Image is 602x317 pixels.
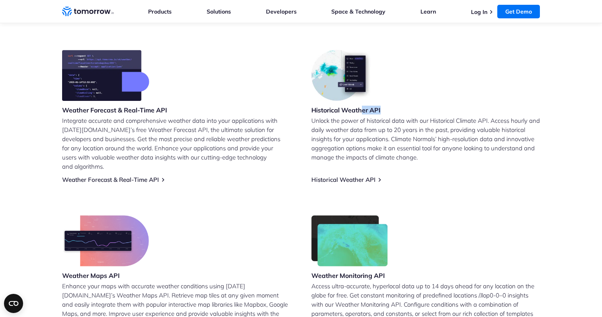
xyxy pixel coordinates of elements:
a: Developers [266,8,297,15]
p: Integrate accurate and comprehensive weather data into your applications with [DATE][DOMAIN_NAME]... [62,116,291,171]
a: Get Demo [497,5,540,18]
a: Solutions [207,8,231,15]
button: Open CMP widget [4,294,23,313]
h3: Weather Monitoring API [311,271,388,280]
a: Weather Forecast & Real-Time API [62,176,159,183]
a: Historical Weather API [311,176,375,183]
h3: Historical Weather API [311,106,381,114]
a: Space & Technology [331,8,385,15]
a: Products [148,8,172,15]
a: Log In [471,8,487,16]
h3: Weather Forecast & Real-Time API [62,106,167,114]
p: Unlock the power of historical data with our Historical Climate API. Access hourly and daily weat... [311,116,540,162]
h3: Weather Maps API [62,271,149,280]
a: Home link [62,6,114,18]
a: Learn [420,8,436,15]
